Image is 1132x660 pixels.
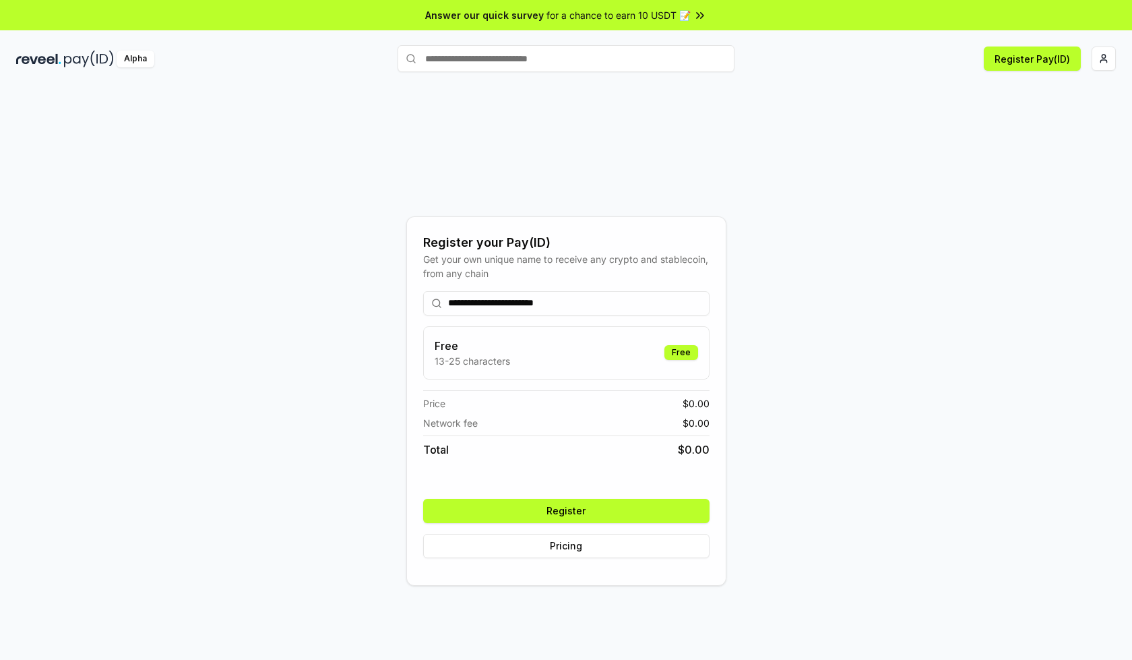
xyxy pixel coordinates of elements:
h3: Free [435,338,510,354]
div: Free [664,345,698,360]
span: Answer our quick survey [425,8,544,22]
img: reveel_dark [16,51,61,67]
span: for a chance to earn 10 USDT 📝 [546,8,691,22]
span: $ 0.00 [678,442,710,458]
span: $ 0.00 [683,416,710,430]
button: Register [423,499,710,523]
span: Price [423,396,445,411]
span: Network fee [423,416,478,430]
span: Total [423,442,449,458]
div: Register your Pay(ID) [423,233,710,252]
img: pay_id [64,51,114,67]
button: Pricing [423,534,710,558]
span: $ 0.00 [683,396,710,411]
button: Register Pay(ID) [984,47,1081,71]
div: Alpha [117,51,154,67]
p: 13-25 characters [435,354,510,368]
div: Get your own unique name to receive any crypto and stablecoin, from any chain [423,252,710,280]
